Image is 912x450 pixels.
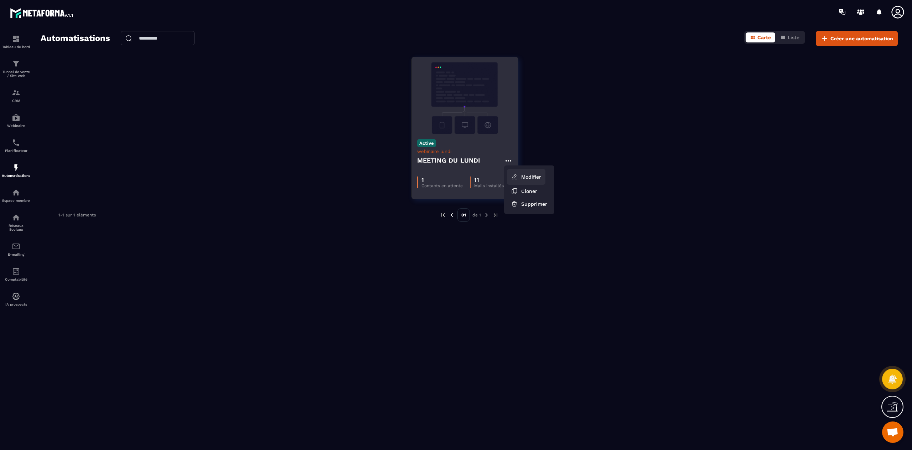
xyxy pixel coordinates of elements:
[12,292,20,301] img: automations
[2,29,30,54] a: formationformationTableau de bord
[882,421,903,443] a: Ouvrir le chat
[2,224,30,231] p: Réseaux Sociaux
[440,212,446,218] img: prev
[2,149,30,153] p: Planificateur
[12,242,20,251] img: email
[2,158,30,183] a: automationsautomationsAutomatisations
[12,138,20,147] img: scheduler
[12,163,20,172] img: automations
[830,35,893,42] span: Créer une automatisation
[2,83,30,108] a: formationformationCRM
[2,277,30,281] p: Comptabilité
[507,169,545,185] a: Modifier
[2,252,30,256] p: E-mailing
[757,35,771,40] span: Carte
[2,124,30,128] p: Webinaire
[2,174,30,178] p: Automatisations
[2,262,30,287] a: accountantaccountantComptabilité
[2,208,30,237] a: social-networksocial-networkRéseaux Sociaux
[417,62,513,134] img: automation-background
[776,32,804,42] button: Liste
[483,212,490,218] img: next
[449,212,455,218] img: prev
[746,32,775,42] button: Carte
[417,149,513,154] p: webinaire lundi
[507,185,551,198] button: Cloner
[2,183,30,208] a: automationsautomationsEspace membre
[2,237,30,262] a: emailemailE-mailing
[12,35,20,43] img: formation
[816,31,898,46] button: Créer une automatisation
[58,213,96,218] p: 1-1 sur 1 éléments
[12,60,20,68] img: formation
[474,183,504,188] p: Mails installés
[12,267,20,276] img: accountant
[421,183,463,188] p: Contacts en attente
[12,113,20,122] img: automations
[12,188,20,197] img: automations
[2,70,30,78] p: Tunnel de vente / Site web
[457,208,470,222] p: 01
[474,177,504,183] p: 11
[41,31,110,46] h2: Automatisations
[417,139,436,147] p: Active
[12,213,20,222] img: social-network
[10,6,74,19] img: logo
[2,108,30,133] a: automationsautomationsWebinaire
[12,88,20,97] img: formation
[2,133,30,158] a: schedulerschedulerPlanificateur
[417,155,481,165] h4: MEETING DU LUNDI
[2,302,30,306] p: IA prospects
[421,177,463,183] p: 1
[507,198,551,210] button: Supprimer
[788,35,799,40] span: Liste
[2,45,30,49] p: Tableau de bord
[2,99,30,103] p: CRM
[472,212,481,218] p: de 1
[492,212,499,218] img: next
[2,54,30,83] a: formationformationTunnel de vente / Site web
[2,199,30,203] p: Espace membre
